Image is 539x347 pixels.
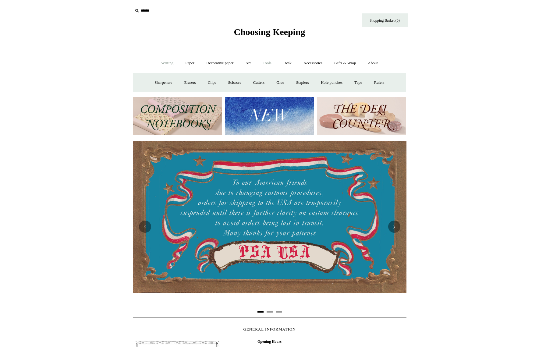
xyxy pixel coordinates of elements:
button: Page 1 [257,311,264,313]
a: Tape [349,75,367,91]
a: Scissors [223,75,247,91]
a: Writing [156,55,179,71]
a: Erasers [179,75,201,91]
a: Gifts & Wrap [329,55,361,71]
a: Sharpeners [149,75,178,91]
a: Hole punches [315,75,348,91]
img: The Deli Counter [317,97,406,135]
button: Previous [139,221,151,233]
a: Accessories [298,55,328,71]
a: Desk [278,55,297,71]
a: Clips [202,75,222,91]
img: USA PSA .jpg__PID:33428022-6587-48b7-8b57-d7eefc91f15a [133,141,406,293]
span: GENERAL INFORMATION [243,327,296,331]
span: Choosing Keeping [234,27,305,37]
a: About [362,55,383,71]
img: New.jpg__PID:f73bdf93-380a-4a35-bcfe-7823039498e1 [225,97,314,135]
a: Choosing Keeping [234,32,305,36]
a: Art [240,55,256,71]
a: Cutters [247,75,270,91]
a: Rulers [369,75,390,91]
a: Shopping Basket (0) [362,13,408,27]
b: Opening Hours [257,339,282,344]
a: Tools [257,55,277,71]
button: Page 3 [276,311,282,313]
a: Decorative paper [201,55,239,71]
button: Next [388,221,400,233]
a: Paper [180,55,200,71]
img: 202302 Composition ledgers.jpg__PID:69722ee6-fa44-49dd-a067-31375e5d54ec [133,97,222,135]
a: Staplers [291,75,314,91]
a: Glue [271,75,289,91]
button: Page 2 [267,311,273,313]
